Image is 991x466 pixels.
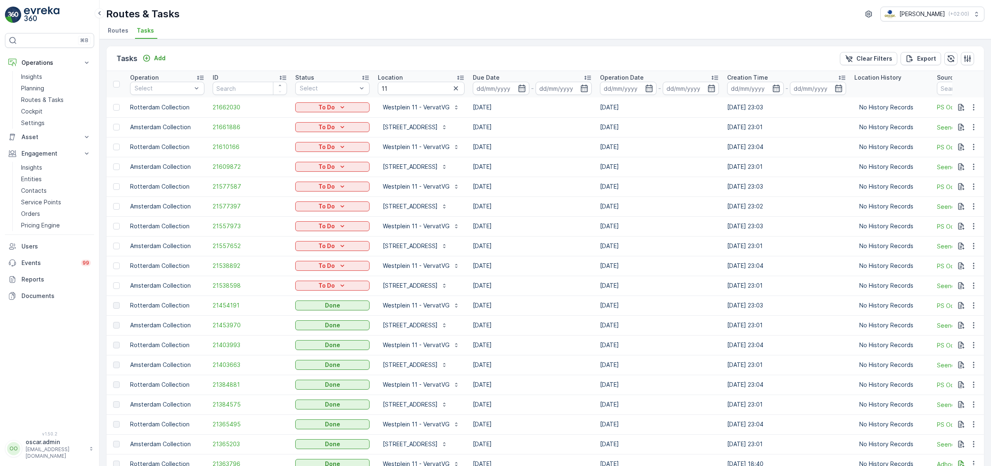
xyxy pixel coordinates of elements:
[325,361,340,369] p: Done
[658,83,661,93] p: -
[213,82,287,95] input: Search
[21,107,43,116] p: Cockpit
[21,275,91,284] p: Reports
[378,279,453,292] button: [STREET_ADDRESS]
[18,117,94,129] a: Settings
[26,446,85,459] p: [EMAIL_ADDRESS][DOMAIN_NAME]
[5,288,94,304] a: Documents
[318,242,335,250] p: To Do
[663,82,719,95] input: dd/mm/yyyy
[469,137,596,157] td: [DATE]
[325,420,340,428] p: Done
[469,177,596,196] td: [DATE]
[378,438,453,451] button: [STREET_ADDRESS]
[213,163,287,171] a: 21609872
[378,259,465,272] button: Westplein 11 - VervatVG
[318,143,335,151] p: To Do
[24,7,59,23] img: logo_light-DOdMpM7g.png
[383,301,450,310] p: Westplein 11 - VervatVG
[318,123,335,131] p: To Do
[213,103,287,111] a: 21662030
[596,335,723,355] td: [DATE]
[596,137,723,157] td: [DATE]
[880,7,984,21] button: [PERSON_NAME](+02:00)
[854,73,901,82] p: Location History
[596,375,723,395] td: [DATE]
[325,381,340,389] p: Done
[295,73,314,82] p: Status
[917,54,936,63] p: Export
[325,321,340,329] p: Done
[130,73,159,82] p: Operation
[213,123,287,131] a: 21661886
[21,73,42,81] p: Insights
[213,381,287,389] a: 21384881
[596,395,723,414] td: [DATE]
[113,223,120,229] div: Toggle Row Selected
[295,182,370,192] button: To Do
[21,210,40,218] p: Orders
[469,216,596,236] td: [DATE]
[7,442,20,455] div: OO
[213,143,287,151] a: 21610166
[948,11,969,17] p: ( +02:00 )
[18,185,94,196] a: Contacts
[469,315,596,335] td: [DATE]
[383,420,450,428] p: Westplein 11 - VervatVG
[318,281,335,290] p: To Do
[325,400,340,409] p: Done
[295,201,370,211] button: To Do
[383,440,438,448] p: [STREET_ADDRESS]
[300,84,357,92] p: Select
[383,361,438,369] p: [STREET_ADDRESS]
[5,255,94,271] a: Events99
[116,53,138,64] p: Tasks
[325,440,340,448] p: Done
[383,123,438,131] p: [STREET_ADDRESS]
[108,26,128,35] span: Routes
[723,395,850,414] td: [DATE] 23:01
[213,222,287,230] span: 21557973
[840,52,897,65] button: Clear Filters
[600,82,657,95] input: dd/mm/yyyy
[727,73,768,82] p: Creation Time
[213,281,287,290] a: 21538598
[295,142,370,152] button: To Do
[727,82,784,95] input: dd/mm/yyyy
[536,82,592,95] input: dd/mm/yyyy
[469,355,596,375] td: [DATE]
[5,438,94,459] button: OOoscar.admin[EMAIL_ADDRESS][DOMAIN_NAME]
[318,262,335,270] p: To Do
[130,103,204,111] p: Rotterdam Collection
[213,400,287,409] a: 21384575
[154,54,166,62] p: Add
[213,361,287,369] a: 21403663
[378,239,453,253] button: [STREET_ADDRESS]
[130,182,204,191] p: Rotterdam Collection
[378,220,465,233] button: Westplein 11 - VervatVG
[383,400,438,409] p: [STREET_ADDRESS]
[723,315,850,335] td: [DATE] 23:01
[899,10,945,18] p: [PERSON_NAME]
[213,341,287,349] a: 21403993
[596,296,723,315] td: [DATE]
[295,241,370,251] button: To Do
[378,160,453,173] button: [STREET_ADDRESS]
[469,296,596,315] td: [DATE]
[383,341,450,349] p: Westplein 11 - VervatVG
[383,163,438,171] p: [STREET_ADDRESS]
[596,196,723,216] td: [DATE]
[596,97,723,117] td: [DATE]
[469,375,596,395] td: [DATE]
[5,271,94,288] a: Reports
[5,238,94,255] a: Users
[596,236,723,256] td: [DATE]
[21,149,78,158] p: Engagement
[130,123,204,131] p: Amsterdam Collection
[723,335,850,355] td: [DATE] 23:04
[18,71,94,83] a: Insights
[723,434,850,454] td: [DATE] 23:01
[295,162,370,172] button: To Do
[18,208,94,220] a: Orders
